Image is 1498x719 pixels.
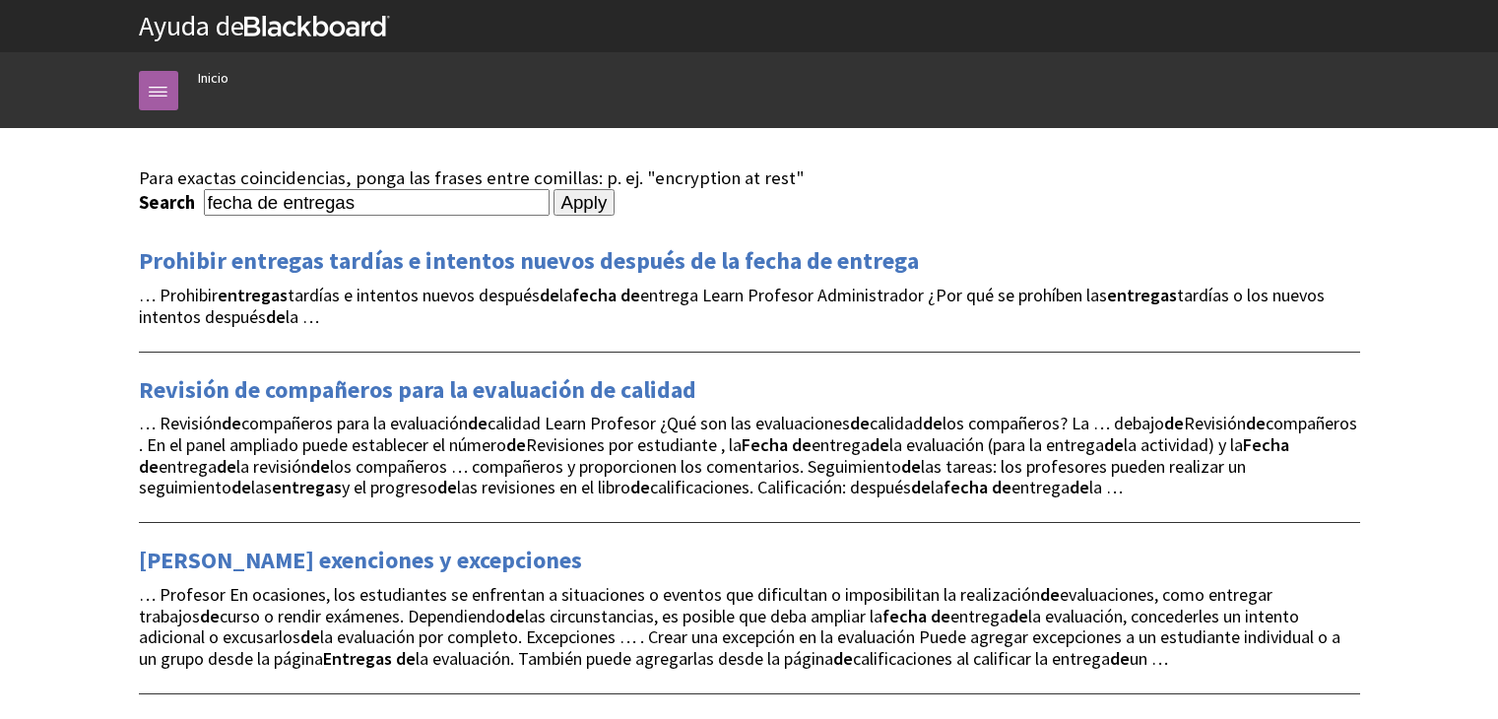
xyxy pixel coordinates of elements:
strong: de [1040,583,1060,606]
span: … Profesor En ocasiones, los estudiantes se enfrentan a situaciones o eventos que dificultan o im... [139,583,1340,670]
strong: de [1246,412,1266,434]
strong: de [222,412,241,434]
strong: de [1009,605,1028,627]
strong: de [1110,647,1130,670]
strong: de [540,284,559,306]
span: … Prohibir tardías e intentos nuevos después la entrega Learn Profesor Administrador ¿Por qué se ... [139,284,1325,328]
div: Para exactas coincidencias, ponga las frases entre comillas: p. ej. "encryption at rest" [139,167,1360,189]
strong: Entregas [323,647,392,670]
strong: fecha [882,605,927,627]
a: [PERSON_NAME] exenciones y excepciones [139,545,582,576]
strong: entregas [1107,284,1177,306]
strong: Blackboard [244,16,390,36]
strong: de [266,305,286,328]
strong: entregas [272,476,342,498]
a: Inicio [198,66,228,91]
strong: de [931,605,950,627]
a: Ayuda deBlackboard [139,8,390,43]
strong: de [870,433,889,456]
strong: Fecha [1243,433,1289,456]
strong: de [630,476,650,498]
strong: de [923,412,943,434]
strong: de [833,647,853,670]
a: Revisión de compañeros para la evaluación de calidad [139,374,696,406]
strong: de [396,647,416,670]
strong: de [1070,476,1089,498]
strong: de [437,476,457,498]
strong: de [506,433,526,456]
strong: de [505,605,525,627]
strong: de [300,625,320,648]
strong: de [620,284,640,306]
strong: de [850,412,870,434]
strong: de [200,605,220,627]
strong: de [217,455,236,478]
strong: de [792,433,812,456]
strong: de [468,412,488,434]
strong: de [231,476,251,498]
strong: de [310,455,330,478]
strong: fecha [944,476,988,498]
strong: de [911,476,931,498]
strong: Fecha [742,433,788,456]
strong: de [901,455,921,478]
strong: de [1164,412,1184,434]
strong: entregas [218,284,288,306]
span: … Revisión compañeros para la evaluación calidad Learn Profesor ¿Qué son las evaluaciones calidad... [139,412,1357,498]
label: Search [139,191,200,214]
strong: fecha [572,284,617,306]
a: Prohibir entregas tardías e intentos nuevos después de la fecha de entrega [139,245,919,277]
strong: de [992,476,1011,498]
strong: de [1104,433,1124,456]
input: Apply [554,189,616,217]
strong: de [139,455,159,478]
